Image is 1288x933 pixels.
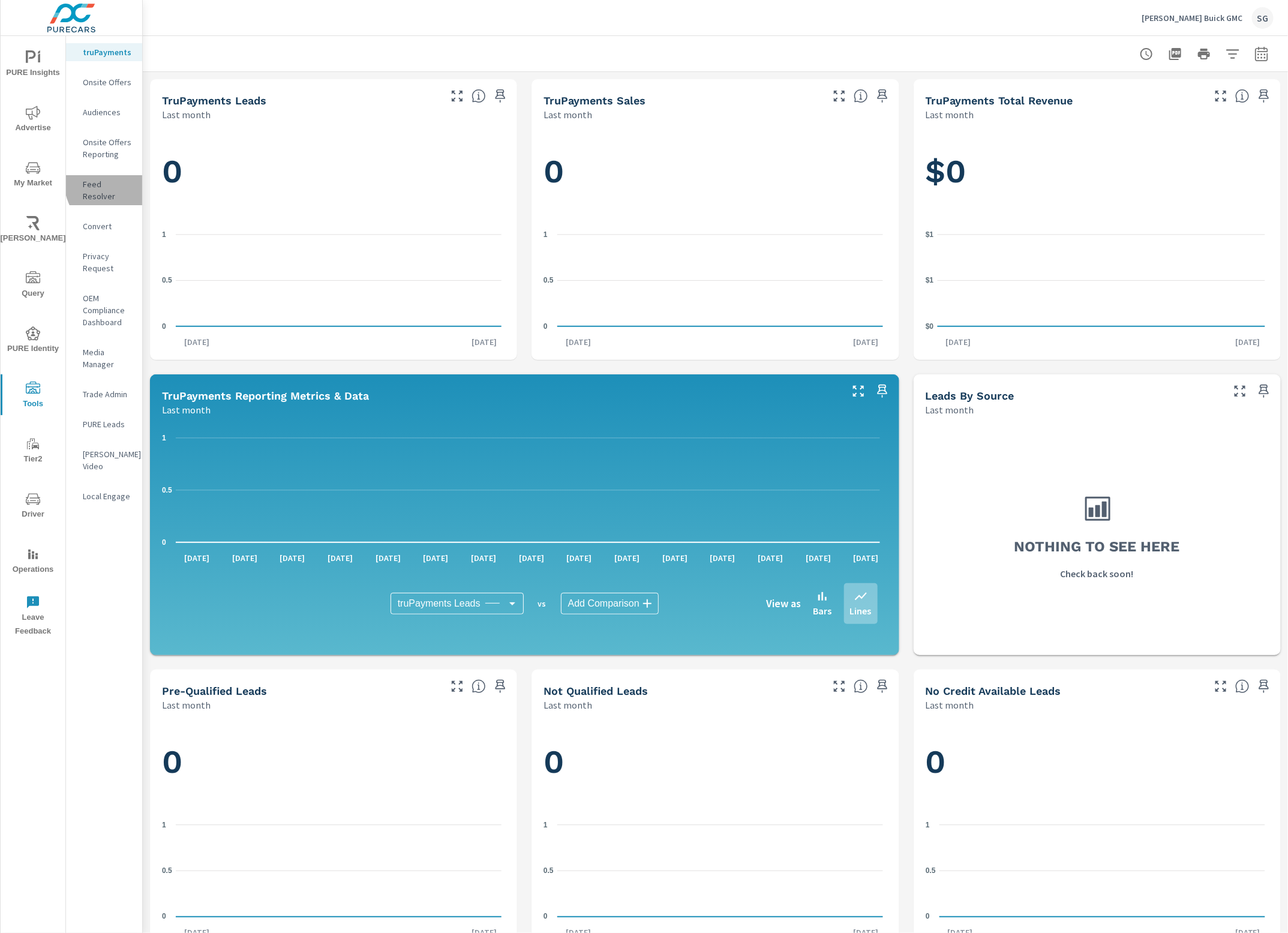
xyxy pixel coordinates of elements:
[1254,86,1274,106] span: Save this to your personalized report
[1230,382,1250,401] button: Make Fullscreen
[813,604,832,618] p: Bars
[162,151,505,192] h1: 0
[4,106,62,135] span: Advertise
[1163,42,1187,66] button: "Export Report to PDF"
[83,178,133,202] p: Feed Resolver
[544,94,645,107] h5: truPayments Sales
[162,913,166,921] text: 0
[162,685,267,697] h5: Pre-Qualified Leads
[1192,42,1216,66] button: Print Report
[937,336,979,348] p: [DATE]
[544,151,887,192] h1: 0
[66,247,142,277] div: Privacy Request
[66,385,142,403] div: Trade Admin
[4,161,62,190] span: My Market
[544,913,548,921] text: 0
[797,552,839,564] p: [DATE]
[162,538,166,547] text: 0
[83,490,133,502] p: Local Engage
[66,73,142,91] div: Onsite Offers
[66,487,142,505] div: Local Engage
[926,698,974,712] p: Last month
[162,107,211,122] p: Last month
[873,677,892,696] span: Save this to your personalized report
[391,593,524,614] div: truPayments Leads
[162,866,172,875] text: 0.5
[557,336,599,348] p: [DATE]
[849,382,868,401] button: Make Fullscreen
[1221,42,1245,66] button: Apply Filters
[926,151,1269,192] h1: $0
[1252,7,1274,29] div: SG
[767,598,801,610] h6: View as
[926,866,936,875] text: 0.5
[83,418,133,430] p: PURE Leads
[83,106,133,118] p: Audiences
[654,552,696,564] p: [DATE]
[4,271,62,301] span: Query
[83,250,133,274] p: Privacy Request
[83,76,133,88] p: Onsite Offers
[491,86,510,106] span: Save this to your personalized report
[162,486,172,494] text: 0.5
[926,821,930,829] text: 1
[4,50,62,80] span: PURE Insights
[66,43,142,61] div: truPayments
[271,552,313,564] p: [DATE]
[66,415,142,433] div: PURE Leads
[162,821,166,829] text: 1
[4,547,62,577] span: Operations
[66,445,142,475] div: [PERSON_NAME] Video
[448,677,467,696] button: Make Fullscreen
[162,742,505,782] h1: 0
[66,289,142,331] div: OEM Compliance Dashboard
[83,220,133,232] p: Convert
[926,230,934,239] text: $1
[511,552,553,564] p: [DATE]
[926,107,974,122] p: Last month
[66,133,142,163] div: Onsite Offers Reporting
[1235,679,1250,694] span: A lead that has been submitted but has not gone through the credit application process.
[544,322,548,331] text: 0
[162,434,166,442] text: 1
[83,346,133,370] p: Media Manager
[4,437,62,466] span: Tier2
[367,552,409,564] p: [DATE]
[1211,677,1230,696] button: Make Fullscreen
[544,230,548,239] text: 1
[1211,86,1230,106] button: Make Fullscreen
[845,552,887,564] p: [DATE]
[926,322,934,331] text: $0
[162,698,211,712] p: Last month
[472,679,486,694] span: A basic review has been done and approved the credit worthiness of the lead by the configured cre...
[1227,336,1269,348] p: [DATE]
[544,866,554,875] text: 0.5
[66,103,142,121] div: Audiences
[1235,89,1250,103] span: Total revenue from sales matched to a truPayments lead. [Source: This data is sourced from the de...
[926,913,930,921] text: 0
[319,552,361,564] p: [DATE]
[176,336,218,348] p: [DATE]
[845,336,887,348] p: [DATE]
[1142,13,1242,23] p: [PERSON_NAME] Buick GMC
[491,677,510,696] span: Save this to your personalized report
[398,598,481,610] span: truPayments Leads
[926,685,1061,697] h5: No Credit Available Leads
[66,175,142,205] div: Feed Resolver
[4,492,62,521] span: Driver
[463,552,505,564] p: [DATE]
[83,292,133,328] p: OEM Compliance Dashboard
[176,552,218,564] p: [DATE]
[83,388,133,400] p: Trade Admin
[544,107,592,122] p: Last month
[1254,382,1274,401] span: Save this to your personalized report
[83,46,133,58] p: truPayments
[162,94,266,107] h5: truPayments Leads
[854,89,868,103] span: Number of sales matched to a truPayments lead. [Source: This data is sourced from the dealer's DM...
[830,677,849,696] button: Make Fullscreen
[162,322,166,331] text: 0
[702,552,744,564] p: [DATE]
[926,403,974,417] p: Last month
[463,336,505,348] p: [DATE]
[4,216,62,245] span: [PERSON_NAME]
